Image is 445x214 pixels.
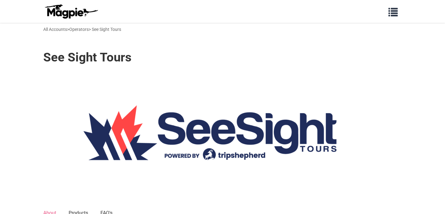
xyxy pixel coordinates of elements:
a: Operators [69,27,89,32]
img: logo-ab69f6fb50320c5b225c76a69d11143b.png [43,4,99,19]
img: See Sight Tours banner [43,71,402,191]
div: > > See Sight Tours [43,26,121,33]
a: All Accounts [43,27,67,32]
h1: See Sight Tours [43,50,132,65]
